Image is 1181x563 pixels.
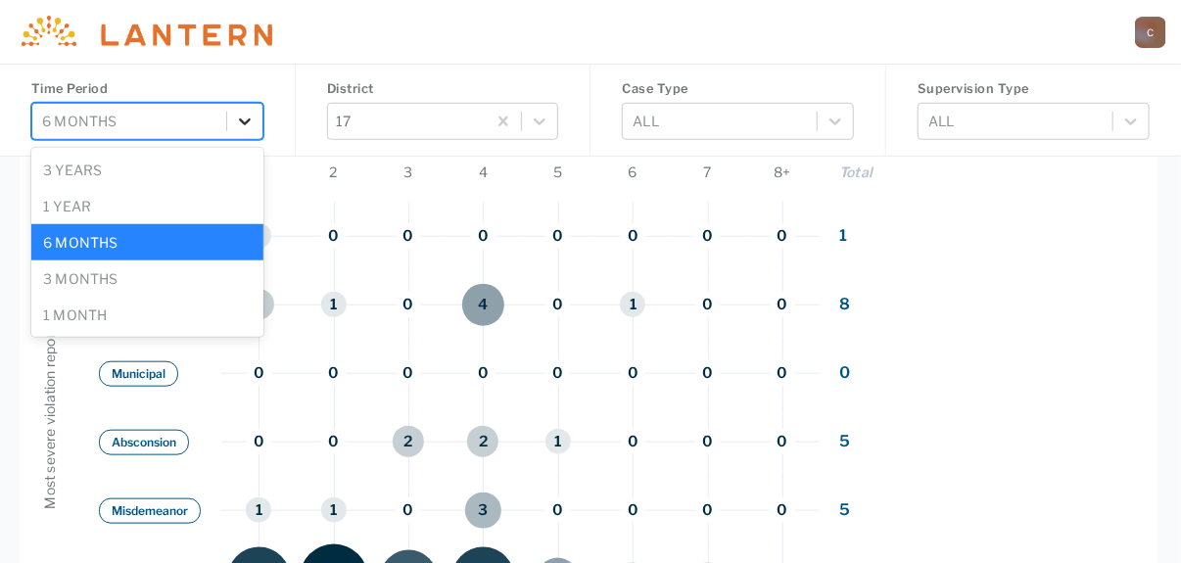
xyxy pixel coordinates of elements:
[545,498,570,523] button: 0
[397,361,421,386] button: 0
[545,361,570,386] button: 0
[771,430,795,454] button: 0
[397,224,421,249] button: 0
[467,426,498,457] button: 2
[1135,17,1166,48] a: C
[745,162,820,182] span: 8+
[771,293,795,317] button: 0
[247,430,271,454] button: 0
[99,430,189,455] button: Absconsion
[327,79,559,98] h4: District
[246,497,271,523] button: 1
[321,430,346,454] button: 0
[471,224,496,249] button: 0
[397,293,421,317] button: 0
[622,79,854,98] h4: Case Type
[839,226,847,245] span: 1
[918,79,1150,98] h4: Supervision Type
[321,361,346,386] button: 0
[99,361,178,387] button: Municipal
[521,162,595,182] span: 5
[31,188,263,224] div: 1 year
[446,162,520,182] span: 4
[31,260,263,297] div: 3 months
[621,498,645,523] button: 0
[695,224,720,249] button: 0
[397,498,421,523] button: 0
[31,152,263,188] div: 3 years
[839,500,850,519] span: 5
[545,224,570,249] button: 0
[771,224,795,249] button: 0
[839,295,850,313] span: 8
[393,426,424,457] button: 2
[621,430,645,454] button: 0
[695,430,720,454] button: 0
[839,432,850,450] span: 5
[462,284,504,326] button: 4
[545,429,571,454] button: 1
[695,498,720,523] button: 0
[296,162,370,182] span: 2
[839,363,850,382] span: 0
[247,361,271,386] button: 0
[839,164,873,180] span: Total
[771,498,795,523] button: 0
[620,292,645,317] button: 1
[621,224,645,249] button: 0
[328,105,487,137] div: 17
[595,162,670,182] span: 6
[31,79,263,98] h4: Time Period
[321,497,347,523] button: 1
[621,361,645,386] button: 0
[16,16,272,48] img: Lantern
[465,493,501,529] button: 3
[371,162,446,182] span: 3
[99,498,201,524] button: Misdemeanor
[771,361,795,386] button: 0
[695,293,720,317] button: 0
[695,361,720,386] button: 0
[471,361,496,386] button: 0
[321,292,347,317] button: 1
[31,224,263,260] div: 6 months
[545,293,570,317] button: 0
[670,162,744,182] span: 7
[321,224,346,249] button: 0
[31,297,263,333] div: 1 month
